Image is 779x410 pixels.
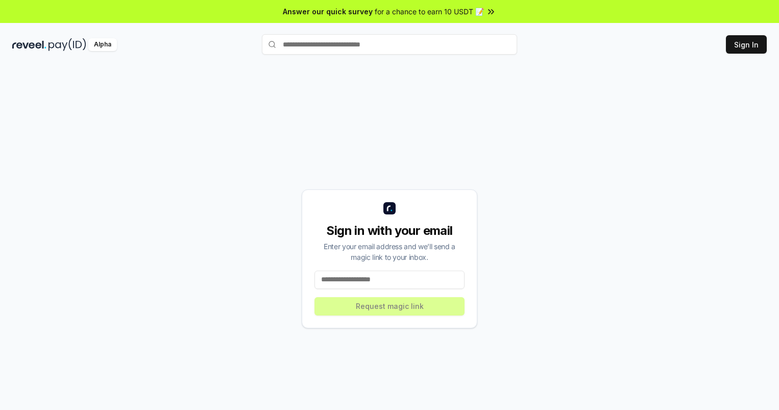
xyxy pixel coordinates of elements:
span: for a chance to earn 10 USDT 📝 [375,6,484,17]
div: Alpha [88,38,117,51]
div: Enter your email address and we’ll send a magic link to your inbox. [314,241,465,262]
span: Answer our quick survey [283,6,373,17]
img: reveel_dark [12,38,46,51]
div: Sign in with your email [314,223,465,239]
img: logo_small [383,202,396,214]
img: pay_id [48,38,86,51]
button: Sign In [726,35,767,54]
